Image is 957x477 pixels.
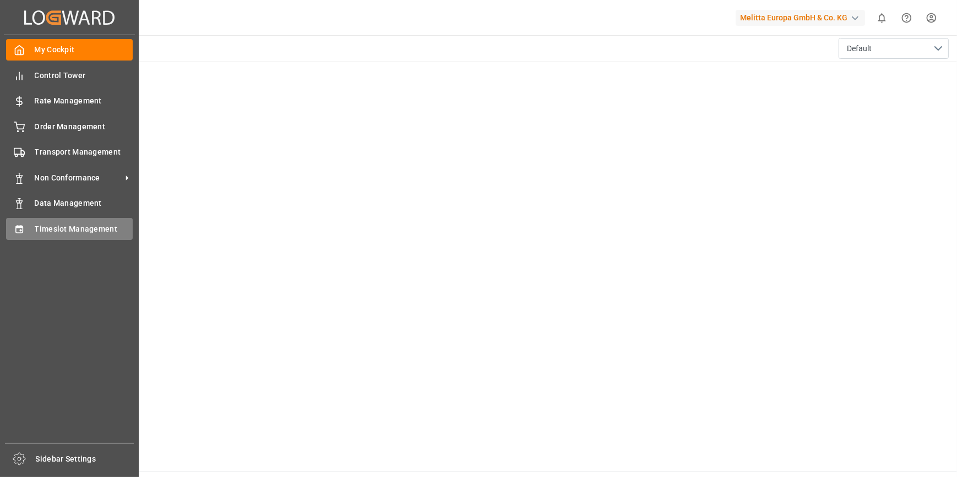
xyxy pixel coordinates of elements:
[35,121,133,133] span: Order Management
[35,95,133,107] span: Rate Management
[6,141,133,163] a: Transport Management
[36,453,134,465] span: Sidebar Settings
[35,44,133,56] span: My Cockpit
[6,39,133,61] a: My Cockpit
[35,223,133,235] span: Timeslot Management
[6,116,133,137] a: Order Management
[35,172,122,184] span: Non Conformance
[35,198,133,209] span: Data Management
[35,70,133,81] span: Control Tower
[6,90,133,112] a: Rate Management
[6,218,133,239] a: Timeslot Management
[6,193,133,214] a: Data Management
[839,38,949,59] button: open menu
[847,43,872,54] span: Default
[6,64,133,86] a: Control Tower
[35,146,133,158] span: Transport Management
